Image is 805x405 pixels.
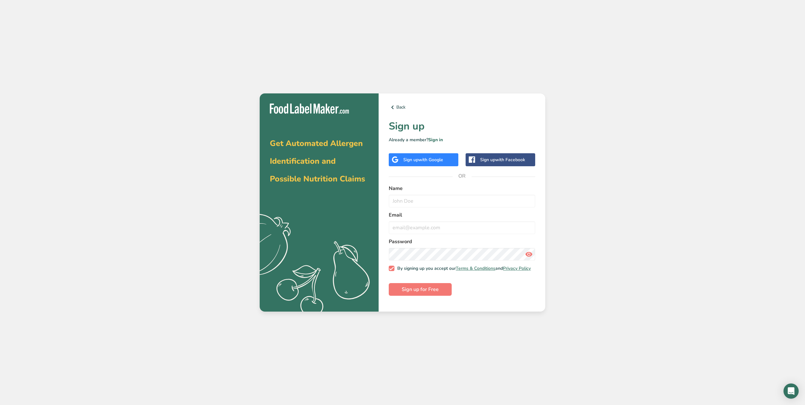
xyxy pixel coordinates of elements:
[389,283,452,296] button: Sign up for Free
[389,221,535,234] input: email@example.com
[389,185,535,192] label: Name
[389,211,535,219] label: Email
[389,104,535,111] a: Back
[402,286,439,293] span: Sign up for Free
[389,195,535,207] input: John Doe
[503,265,531,271] a: Privacy Policy
[456,265,495,271] a: Terms & Conditions
[270,104,349,114] img: Food Label Maker
[495,157,525,163] span: with Facebook
[418,157,443,163] span: with Google
[389,136,535,143] p: Already a member?
[453,167,472,186] span: OR
[428,137,443,143] a: Sign in
[403,156,443,163] div: Sign up
[389,238,535,245] label: Password
[394,266,531,271] span: By signing up you accept our and
[270,138,365,184] span: Get Automated Allergen Identification and Possible Nutrition Claims
[783,383,799,399] div: Open Intercom Messenger
[389,119,535,134] h1: Sign up
[480,156,525,163] div: Sign up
